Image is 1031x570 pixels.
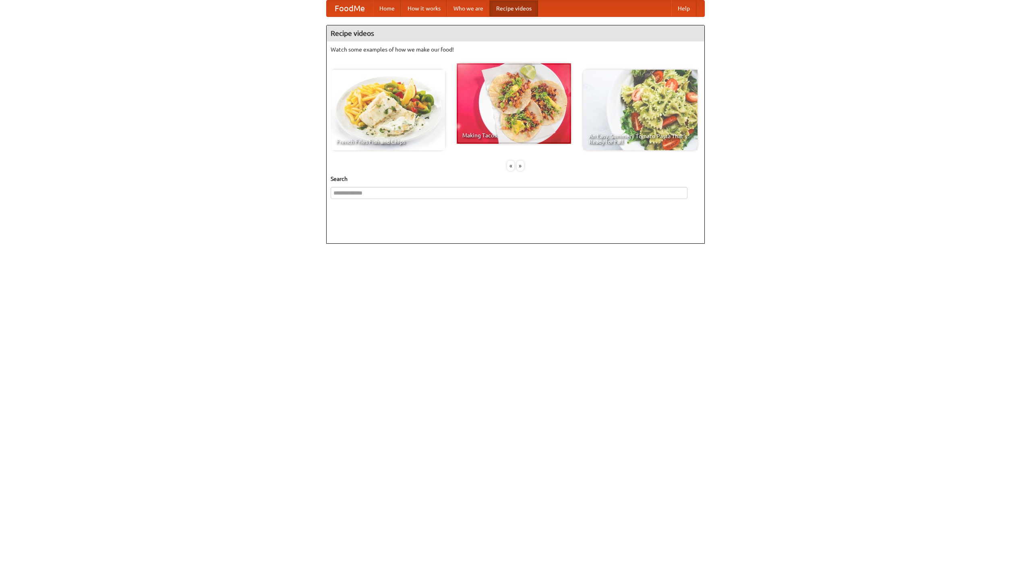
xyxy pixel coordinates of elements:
[373,0,401,17] a: Home
[401,0,447,17] a: How it works
[507,161,514,171] div: «
[490,0,538,17] a: Recipe videos
[447,0,490,17] a: Who we are
[331,70,445,150] a: French Fries Fish and Chips
[457,63,571,144] a: Making Tacos
[331,46,700,54] p: Watch some examples of how we make our food!
[589,133,692,145] span: An Easy, Summery Tomato Pasta That's Ready for Fall
[671,0,696,17] a: Help
[327,25,704,41] h4: Recipe videos
[331,175,700,183] h5: Search
[517,161,524,171] div: »
[327,0,373,17] a: FoodMe
[336,139,439,145] span: French Fries Fish and Chips
[583,70,698,150] a: An Easy, Summery Tomato Pasta That's Ready for Fall
[462,133,565,138] span: Making Tacos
